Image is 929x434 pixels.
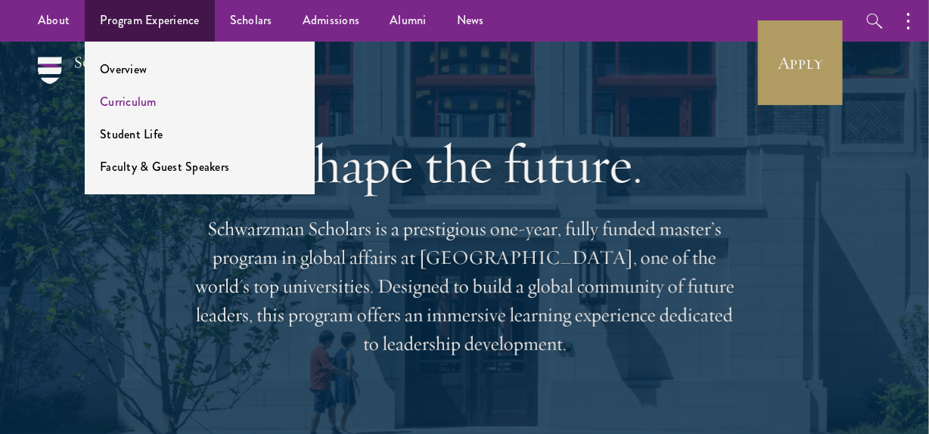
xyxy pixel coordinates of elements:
[38,57,176,103] img: Schwarzman Scholars
[192,132,737,196] h1: Shape the future.
[192,215,737,358] p: Schwarzman Scholars is a prestigious one-year, fully funded master’s program in global affairs at...
[100,158,229,175] a: Faculty & Guest Speakers
[758,20,843,105] a: Apply
[100,60,147,78] a: Overview
[100,126,163,143] a: Student Life
[100,93,157,110] a: Curriculum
